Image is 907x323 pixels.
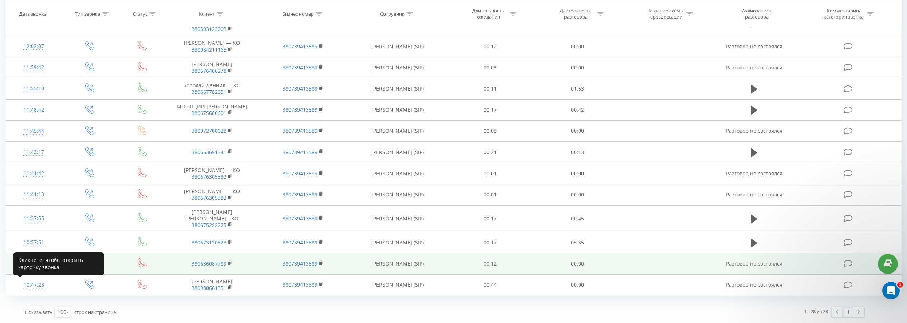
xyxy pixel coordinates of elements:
[348,142,446,163] td: [PERSON_NAME] (SIP)
[534,57,621,78] td: 00:00
[199,11,215,17] div: Клиент
[192,88,226,95] a: 380667782051
[534,99,621,120] td: 00:42
[133,11,147,17] div: Статус
[13,81,54,96] div: 11:55:10
[726,127,782,134] span: Разговор не состоялся
[283,239,318,246] a: 380739413589
[74,309,116,315] span: строк на странице
[283,64,318,71] a: 380739413589
[13,145,54,159] div: 11:43:17
[534,163,621,184] td: 00:00
[166,57,257,78] td: [PERSON_NAME]
[58,308,66,316] div: 100
[192,109,226,116] a: 380675680601
[646,8,685,20] div: Название схемы переадресации
[726,170,782,177] span: Разговор не состоялся
[804,308,828,315] div: 1 - 28 из 28
[380,11,405,17] div: Сотрудник
[13,60,54,75] div: 11:59:42
[19,11,47,17] div: Дата звонка
[192,173,226,180] a: 380676305382
[192,260,226,267] a: 380636087789
[348,205,446,232] td: [PERSON_NAME] (SIP)
[283,260,318,267] a: 380739413589
[348,36,446,57] td: [PERSON_NAME] (SIP)
[282,11,314,17] div: Бизнес номер
[446,36,534,57] td: 00:12
[348,78,446,99] td: [PERSON_NAME] (SIP)
[897,282,903,288] span: 1
[726,191,782,198] span: Разговор не состоялся
[446,163,534,184] td: 00:01
[13,235,54,250] div: 10:57:51
[166,99,257,120] td: МОРЯЩИЙ [PERSON_NAME]
[726,43,782,50] span: Разговор не состоялся
[446,274,534,295] td: 00:44
[348,184,446,205] td: [PERSON_NAME] (SIP)
[192,222,226,228] a: 380675282225
[166,36,257,57] td: [PERSON_NAME] — КО
[348,99,446,120] td: [PERSON_NAME] (SIP)
[534,120,621,141] td: 00:00
[348,274,446,295] td: [PERSON_NAME] (SIP)
[446,253,534,274] td: 00:12
[166,184,257,205] td: [PERSON_NAME] — КО
[192,67,226,74] a: 380676406278
[13,278,54,292] div: 10:47:23
[726,260,782,267] span: Разговор не состоялся
[13,124,54,138] div: 11:45:44
[348,57,446,78] td: [PERSON_NAME] (SIP)
[534,142,621,163] td: 00:13
[283,191,318,198] a: 380739413589
[348,253,446,274] td: [PERSON_NAME] (SIP)
[283,170,318,177] a: 380739413589
[283,281,318,288] a: 380739413589
[192,25,226,32] a: 380503123003
[733,8,780,20] div: Аудиозапись разговора
[283,149,318,156] a: 380739413589
[13,252,104,275] div: Кликните, чтобы открыть карточку звонка
[446,184,534,205] td: 00:01
[534,36,621,57] td: 00:00
[534,184,621,205] td: 00:00
[13,166,54,180] div: 11:41:42
[192,149,226,156] a: 380663691341
[556,8,595,20] div: Длительность разговора
[192,46,226,53] a: 380984211165
[192,284,226,291] a: 380980661351
[446,142,534,163] td: 00:21
[446,232,534,253] td: 00:17
[446,99,534,120] td: 00:17
[726,64,782,71] span: Разговор не состоялся
[166,205,257,232] td: [PERSON_NAME] [PERSON_NAME]—КО
[13,39,54,53] div: 12:02:07
[283,85,318,92] a: 380739413589
[166,163,257,184] td: [PERSON_NAME] — КО
[446,120,534,141] td: 00:08
[192,194,226,201] a: 380676305382
[166,274,257,295] td: [PERSON_NAME]
[348,163,446,184] td: [PERSON_NAME] (SIP)
[13,103,54,117] div: 11:48:42
[166,78,257,99] td: Бородай Даниил — КО
[13,211,54,226] div: 11:37:55
[192,127,226,134] a: 380972700628
[13,187,54,202] div: 11:41:13
[348,232,446,253] td: [PERSON_NAME] (SIP)
[283,127,318,134] a: 380739413589
[348,120,446,141] td: [PERSON_NAME] (SIP)
[446,205,534,232] td: 00:17
[534,78,621,99] td: 01:53
[75,11,100,17] div: Тип звонка
[192,239,226,246] a: 380673120323
[446,57,534,78] td: 00:08
[25,309,52,315] span: Показывать
[446,78,534,99] td: 00:11
[843,307,853,317] a: 1
[534,274,621,295] td: 00:00
[882,282,900,299] iframe: Intercom live chat
[469,8,508,20] div: Длительность ожидания
[726,281,782,288] span: Разговор не состоялся
[283,215,318,222] a: 380739413589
